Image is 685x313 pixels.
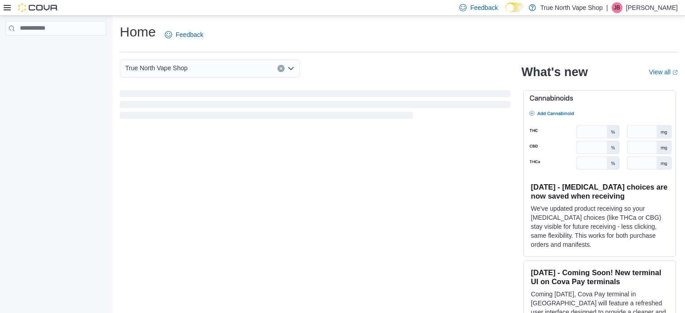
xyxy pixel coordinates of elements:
[505,12,506,13] span: Dark Mode
[161,26,207,44] a: Feedback
[540,2,603,13] p: True North Vape Shop
[176,30,203,39] span: Feedback
[531,204,668,249] p: We've updated product receiving so your [MEDICAL_DATA] choices (like THCa or CBG) stay visible fo...
[649,68,678,76] a: View allExternal link
[470,3,498,12] span: Feedback
[125,63,188,73] span: True North Vape Shop
[672,70,678,75] svg: External link
[120,23,156,41] h1: Home
[505,3,524,12] input: Dark Mode
[277,65,285,72] button: Clear input
[614,2,620,13] span: JB
[626,2,678,13] p: [PERSON_NAME]
[531,268,668,286] h3: [DATE] - Coming Soon! New terminal UI on Cova Pay terminals
[5,37,106,59] nav: Complex example
[287,65,295,72] button: Open list of options
[531,182,668,200] h3: [DATE] - [MEDICAL_DATA] choices are now saved when receiving
[120,92,511,121] span: Loading
[612,2,622,13] div: Jeff Butcher
[18,3,59,12] img: Cova
[522,65,588,79] h2: What's new
[606,2,608,13] p: |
